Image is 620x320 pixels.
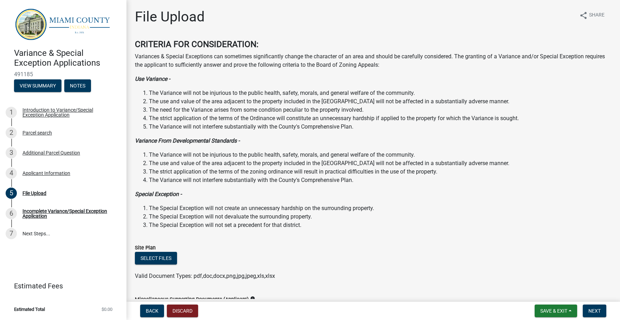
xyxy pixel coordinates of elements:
[135,8,205,25] h1: File Upload
[149,221,612,229] li: The Special Exception will not set a precedent for that district.
[149,89,612,97] li: The Variance will not be injurious to the public health, safety, morals, and general welfare of t...
[149,151,612,159] li: The Variance will not be injurious to the public health, safety, morals, and general welfare of t...
[22,107,115,117] div: Introduction to Variance/Special Exception Application
[64,79,91,92] button: Notes
[22,171,70,176] div: Applicant Information
[588,308,601,314] span: Next
[149,114,612,123] li: The strict application of the terms of the Ordinance will constitute an unnecessary hardship if a...
[149,106,612,114] li: The need for the Variance arises from some condition peculiar to the property involved.
[135,246,156,250] label: Site Plan
[6,147,17,158] div: 3
[14,307,45,312] span: Estimated Total
[583,305,606,317] button: Next
[14,71,112,78] span: 491185
[6,107,17,118] div: 1
[535,305,577,317] button: Save & Exit
[6,127,17,138] div: 2
[149,97,612,106] li: The use and value of the area adjacent to the property included in the [GEOGRAPHIC_DATA] will not...
[135,76,170,82] strong: Use Variance -
[14,48,121,68] h4: Variance & Special Exception Applications
[149,213,612,221] li: The Special Exception will not devaluate the surrounding property.
[135,252,177,265] button: Select files
[167,305,198,317] button: Discard
[6,168,17,179] div: 4
[14,83,61,89] wm-modal-confirm: Summary
[574,8,610,22] button: shareShare
[149,168,612,176] li: The strict application of the terms of the zoning ordinance will result in practical difficulties...
[135,52,612,69] p: Variances & Special Exceptions can sometimes significantly change the character of an area and sh...
[135,137,240,144] strong: Variance From Developmental Standards -
[540,308,567,314] span: Save & Exit
[22,150,80,155] div: Additional Parcel Question
[135,297,249,302] label: Miscellaneous Supporting Documents (Applicant)
[135,191,182,197] strong: Special Exception -
[102,307,112,312] span: $0.00
[6,279,115,293] a: Estimated Fees
[6,228,17,239] div: 7
[149,159,612,168] li: The use and value of the area adjacent to the property included in the [GEOGRAPHIC_DATA] will not...
[22,209,115,218] div: Incomplete Variance/Special Exception Application
[589,11,605,20] span: Share
[22,191,46,196] div: File Upload
[146,308,158,314] span: Back
[14,79,61,92] button: View Summary
[149,204,612,213] li: The Special Exception will not create an unnecessary hardship on the surrounding property.
[140,305,164,317] button: Back
[14,7,115,41] img: Miami County, Indiana
[149,123,612,131] li: The Variance will not interfere substantially with the County's Comprehensive Plan.
[6,208,17,219] div: 6
[64,83,91,89] wm-modal-confirm: Notes
[579,11,588,20] i: share
[135,273,275,279] span: Valid Document Types: pdf,doc,docx,png,jpg,jpeg,xls,xlsx
[135,39,259,49] strong: CRITERIA FOR CONSIDERATION:
[22,130,52,135] div: Parcel search
[250,296,255,301] i: info
[149,176,612,184] li: The Variance will not interfere substantially with the County's Comprehensive Plan.
[6,188,17,199] div: 5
